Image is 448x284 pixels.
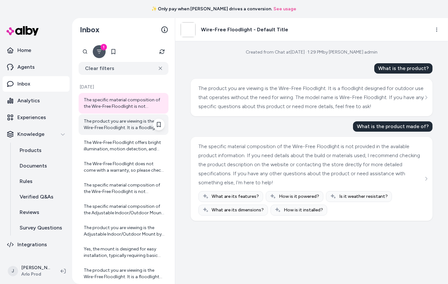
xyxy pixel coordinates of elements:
p: Integrations [17,241,47,249]
a: Verified Q&As [13,189,70,205]
div: 1 [100,44,107,50]
p: Experiences [17,114,46,121]
a: Agents [3,59,70,75]
span: How is it installed? [284,207,323,213]
div: The Wire-Free Floodlight does not come with a warranty, so please check our support documents for... [84,161,165,174]
div: The product you are viewing is the Wire-Free Floodlight. It is a floodlight designed for outdoor ... [198,84,425,111]
p: [PERSON_NAME] [21,265,50,271]
p: Rules [20,177,33,185]
div: The Wire-Free Floodlight offers bright illumination, motion detection, and wireless installation ... [84,139,165,152]
div: The product you are viewing is the Wire-Free Floodlight. It is a floodlight designed for outdoor ... [84,267,165,280]
p: [DATE] [79,84,168,90]
a: The Wire-Free Floodlight does not come with a warranty, so please check our support documents for... [79,157,168,177]
div: The specific material composition of the Wire-Free Floodlight is not provided in the available pr... [198,142,425,187]
span: Is it weather resistant? [339,193,388,200]
div: Created from Chat at [DATE] · 1:29 PM by [PERSON_NAME] admin [246,49,377,56]
button: J[PERSON_NAME]Arlo Prod [4,261,55,281]
a: Yes, the mount is designed for easy installation, typically requiring basic tools and following t... [79,242,168,263]
a: The specific material composition of the Wire-Free Floodlight is not provided in the available pr... [79,178,168,199]
span: How is it powered? [279,193,319,200]
p: Knowledge [17,130,44,138]
span: Arlo Prod [21,271,50,278]
a: Documents [13,158,70,174]
a: The product you are viewing is the Adjustable Indoor/Outdoor Mount by [PERSON_NAME]. It is design... [79,221,168,241]
p: Home [17,46,31,54]
p: Analytics [17,97,40,105]
button: Knowledge [3,127,70,142]
span: ✨ Only pay when [PERSON_NAME] drives a conversion. [152,6,272,12]
button: See more [422,94,430,101]
h3: Wire-Free Floodlight - Default Title [201,26,288,34]
p: Verified Q&As [20,193,53,201]
div: The specific material composition of the Wire-Free Floodlight is not provided in the available pr... [84,182,165,195]
a: See usage [274,6,297,12]
img: alby Logo [6,26,39,35]
a: Products [13,143,70,158]
a: The Wire-Free Floodlight offers bright illumination, motion detection, and wireless installation ... [79,136,168,156]
a: The product you are viewing is the Wire-Free Floodlight. It is a floodlight designed for outdoor ... [79,114,168,135]
span: What are its features? [212,193,259,200]
div: The specific material composition of the Adjustable Indoor/Outdoor Mount by [PERSON_NAME] (SKU: V... [84,203,165,216]
button: See more [422,175,430,183]
a: Integrations [3,237,70,252]
div: Yes, the mount is designed for easy installation, typically requiring basic tools and following t... [84,246,165,259]
span: What are its dimensions? [212,207,264,213]
div: What is the product? [374,63,433,74]
p: Survey Questions [20,224,62,232]
span: J [8,266,18,276]
a: Rules [13,174,70,189]
button: Refresh [156,45,168,58]
div: The product you are viewing is the Adjustable Indoor/Outdoor Mount by [PERSON_NAME]. It is design... [84,225,165,238]
a: Survey Questions [13,220,70,236]
div: The product you are viewing is the Wire-Free Floodlight. It is a floodlight designed for outdoor ... [84,118,165,131]
h2: Inbox [80,25,100,35]
a: Analytics [3,93,70,108]
p: Products [20,147,42,154]
p: Inbox [17,80,30,88]
div: What is the product made of? [353,121,433,132]
a: The specific material composition of the Adjustable Indoor/Outdoor Mount by [PERSON_NAME] (SKU: V... [79,199,168,220]
a: The specific material composition of the Wire-Free Floodlight is not provided in the available pr... [79,93,168,114]
a: Reviews [13,205,70,220]
p: Documents [20,162,47,170]
p: Reviews [20,208,39,216]
button: Filter [93,45,106,58]
button: Clear filters [79,62,168,75]
a: Experiences [3,110,70,125]
a: Home [3,43,70,58]
p: Agents [17,63,35,71]
a: The product you are viewing is the Wire-Free Floodlight. It is a floodlight designed for outdoor ... [79,263,168,284]
div: The specific material composition of the Wire-Free Floodlight is not provided in the available pr... [84,97,165,110]
a: Inbox [3,76,70,92]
